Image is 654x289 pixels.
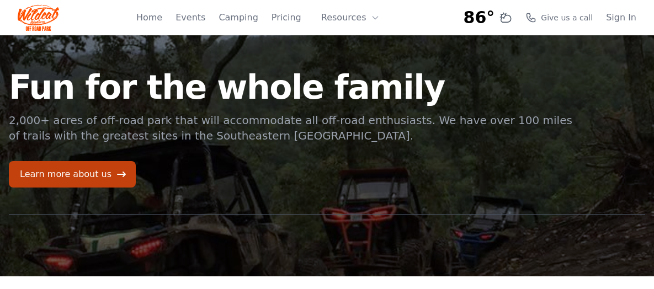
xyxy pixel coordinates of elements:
p: 2,000+ acres of off-road park that will accommodate all off-road enthusiasts. We have over 100 mi... [9,113,574,143]
button: Resources [315,7,386,29]
a: Events [176,11,205,24]
span: 86° [464,8,495,28]
a: Learn more about us [9,161,136,188]
a: Home [136,11,162,24]
span: Give us a call [541,12,593,23]
a: Give us a call [525,12,593,23]
img: Wildcat Logo [18,4,59,31]
a: Camping [219,11,258,24]
a: Sign In [606,11,636,24]
a: Pricing [272,11,301,24]
h1: Fun for the whole family [9,71,574,104]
